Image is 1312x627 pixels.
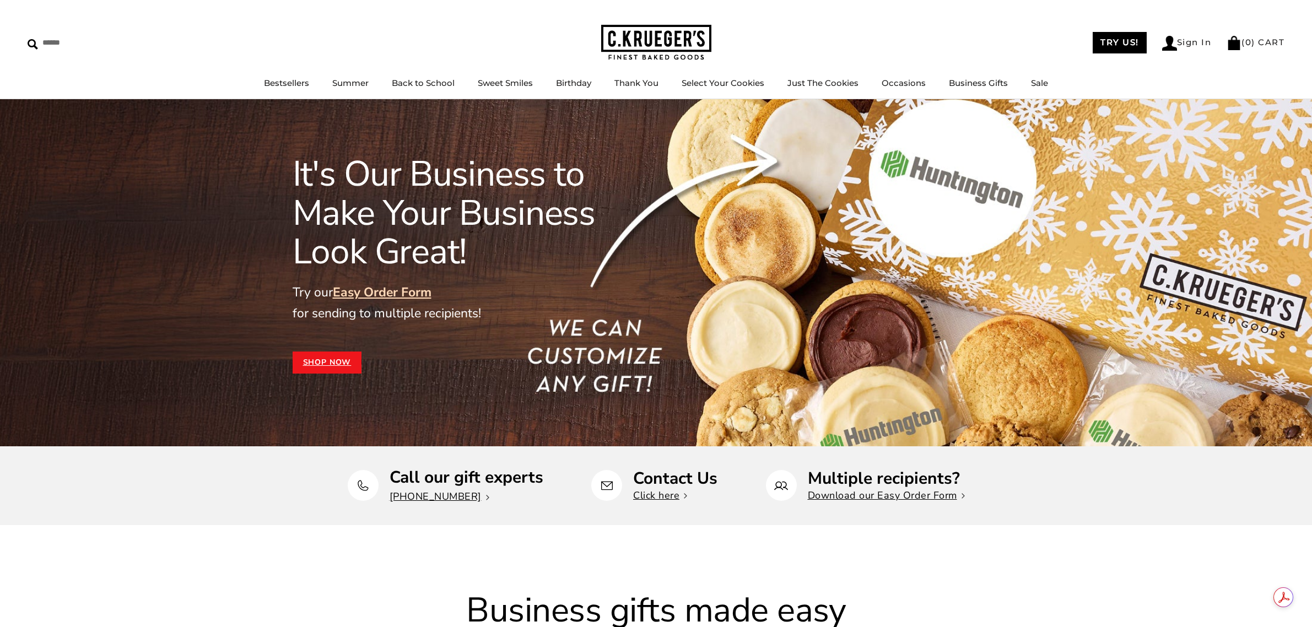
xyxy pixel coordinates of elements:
[293,155,643,271] h1: It's Our Business to Make Your Business Look Great!
[390,469,543,486] p: Call our gift experts
[392,78,455,88] a: Back to School
[1162,36,1212,51] a: Sign In
[28,39,38,50] img: Search
[333,284,431,301] a: Easy Order Form
[356,479,370,493] img: Call our gift experts
[478,78,533,88] a: Sweet Smiles
[614,78,658,88] a: Thank You
[601,25,711,61] img: C.KRUEGER'S
[1227,36,1241,50] img: Bag
[332,78,369,88] a: Summer
[1227,37,1284,47] a: (0) CART
[600,479,614,493] img: Contact Us
[808,489,965,502] a: Download our Easy Order Form
[293,352,362,374] a: Shop Now
[1031,78,1048,88] a: Sale
[264,78,309,88] a: Bestsellers
[949,78,1008,88] a: Business Gifts
[1245,37,1252,47] span: 0
[682,78,764,88] a: Select Your Cookies
[293,282,643,324] p: Try our for sending to multiple recipients!
[1093,32,1147,53] a: TRY US!
[808,470,965,487] p: Multiple recipients?
[28,34,159,51] input: Search
[774,479,788,493] img: Multiple recipients?
[787,78,859,88] a: Just The Cookies
[882,78,926,88] a: Occasions
[633,470,717,487] p: Contact Us
[633,489,687,502] a: Click here
[1162,36,1177,51] img: Account
[390,490,489,503] a: [PHONE_NUMBER]
[556,78,591,88] a: Birthday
